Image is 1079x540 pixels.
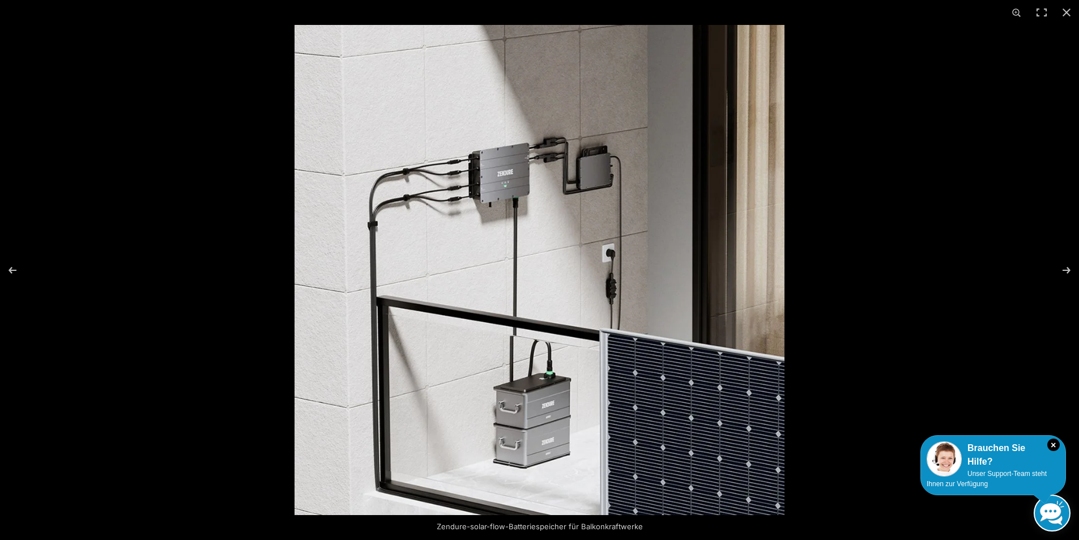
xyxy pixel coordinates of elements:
[1047,439,1060,451] i: Schließen
[927,470,1047,488] span: Unser Support-Team steht Ihnen zur Verfügung
[295,25,784,515] img: Znedure-solar-flow-Batteriespeicher-fuer-Balkonkraftwerke.jpg.webp
[927,441,1060,469] div: Brauchen Sie Hilfe?
[421,515,659,538] div: Zendure-solar-flow-Batteriespeicher für Balkonkraftwerke
[927,441,962,477] img: Customer service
